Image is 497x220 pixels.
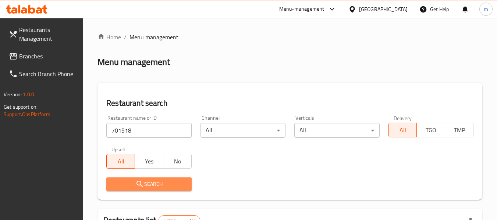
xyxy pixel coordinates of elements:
label: Upsell [111,147,125,152]
span: Search [112,180,185,189]
button: TMP [445,123,473,137]
span: Menu management [129,33,178,42]
button: All [388,123,417,137]
span: m [484,5,488,13]
div: All [294,123,379,138]
a: Home [97,33,121,42]
div: [GEOGRAPHIC_DATA] [359,5,408,13]
span: Restaurants Management [19,25,77,43]
a: Support.OpsPlatform [4,109,50,119]
nav: breadcrumb [97,33,482,42]
a: Branches [3,47,83,65]
a: Search Branch Phone [3,65,83,83]
label: Delivery [394,115,412,120]
button: Yes [135,154,163,169]
span: Yes [138,156,160,167]
span: Version: [4,90,22,99]
li: / [124,33,127,42]
button: All [106,154,135,169]
h2: Restaurant search [106,98,473,109]
a: Restaurants Management [3,21,83,47]
div: Menu-management [279,5,324,14]
div: All [200,123,285,138]
button: TGO [416,123,445,137]
span: Get support on: [4,102,38,112]
input: Search for restaurant name or ID.. [106,123,191,138]
span: All [392,125,414,136]
button: No [163,154,192,169]
span: 1.0.0 [23,90,34,99]
h2: Menu management [97,56,170,68]
span: TGO [420,125,442,136]
span: Branches [19,52,77,61]
span: All [110,156,132,167]
span: No [166,156,189,167]
button: Search [106,177,191,191]
span: Search Branch Phone [19,69,77,78]
span: TMP [448,125,471,136]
